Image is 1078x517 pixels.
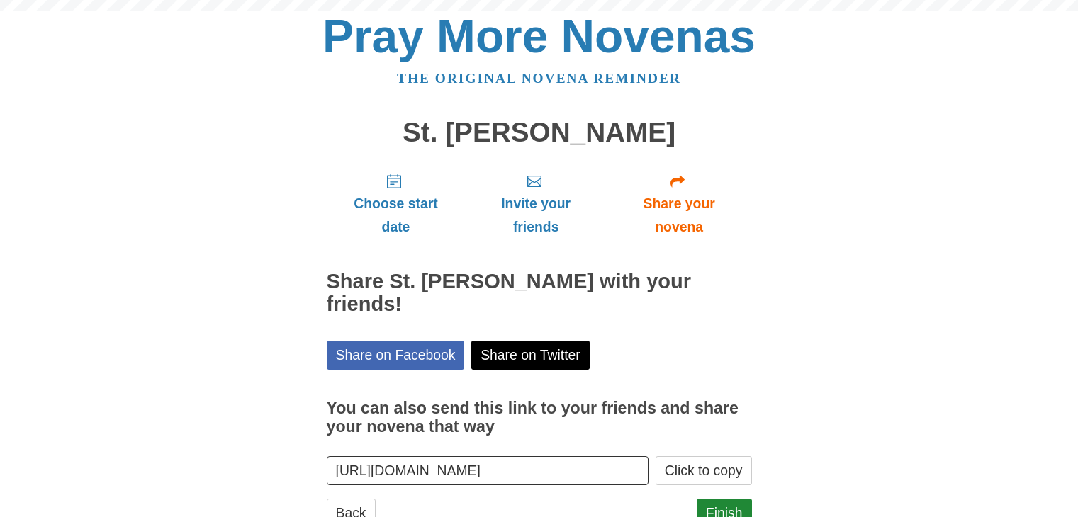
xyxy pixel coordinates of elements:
a: Share on Facebook [327,341,465,370]
a: Share your novena [607,161,752,246]
h3: You can also send this link to your friends and share your novena that way [327,399,752,436]
a: Invite your friends [465,161,606,246]
a: Share on Twitter [471,341,590,370]
span: Invite your friends [479,192,592,239]
span: Share your novena [621,192,738,239]
h1: St. [PERSON_NAME] [327,118,752,148]
span: Choose start date [341,192,451,239]
h2: Share St. [PERSON_NAME] with your friends! [327,271,752,316]
a: Choose start date [327,161,466,246]
button: Click to copy [656,456,752,485]
a: The original novena reminder [397,71,681,86]
a: Pray More Novenas [322,10,756,62]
